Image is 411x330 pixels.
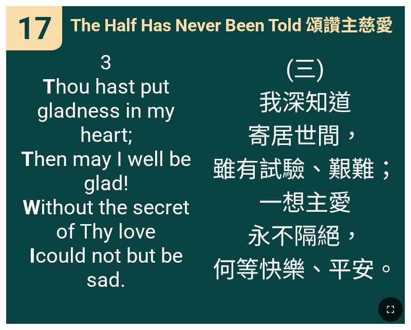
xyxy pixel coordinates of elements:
b: T [43,75,55,99]
span: 3 hou hast put gladness in my heart; hen may I well be glad! ithout the secret of Thy love could ... [13,50,199,292]
span: 17 [17,10,52,47]
b: I [29,244,35,268]
b: W [23,195,41,219]
b: T [21,147,34,171]
span: (三) 我深知道 寄居世間， 雖有試驗、艱難； 一想主愛 永不隔絕， 何等快樂、平安。 [213,50,398,284]
span: The Half Has Never Been Told 頌讚主慈愛 [70,11,393,36]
